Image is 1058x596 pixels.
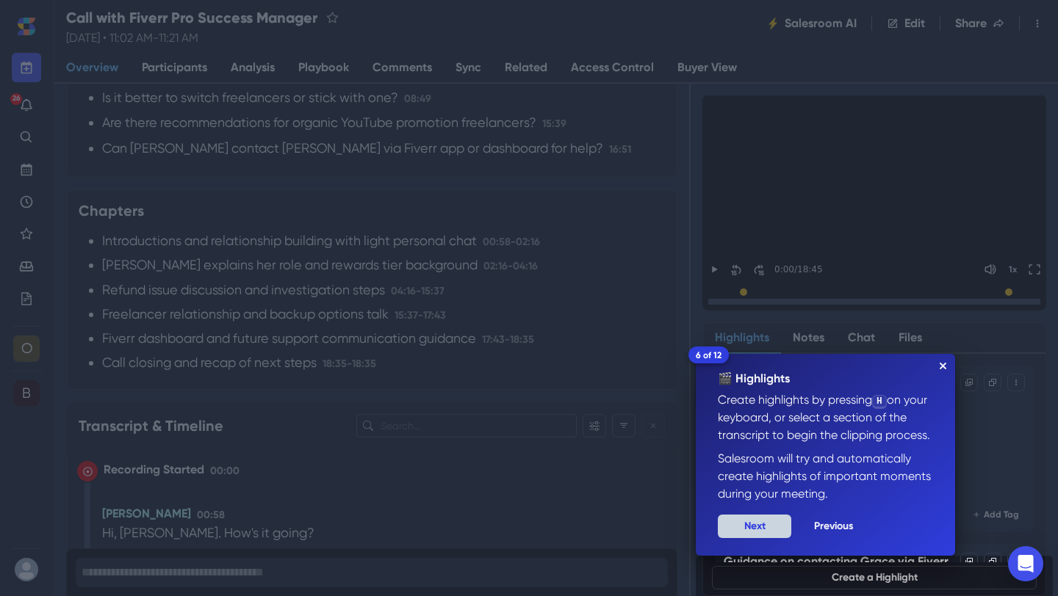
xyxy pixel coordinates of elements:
button: Close Tour [940,363,946,369]
button: Next [718,515,791,538]
p: Salesroom will try and automatically create highlights of important moments during your meeting. [718,450,933,503]
p: Create highlights by pressing on your keyboard, or select a section of the transcript to begin th... [718,391,933,444]
span: 6 of 12 [688,346,729,363]
kbd: H [872,395,887,409]
div: Open Intercom Messenger [1008,546,1043,581]
button: Previous [797,515,871,538]
h2: 🎬 Highlights [718,371,933,385]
